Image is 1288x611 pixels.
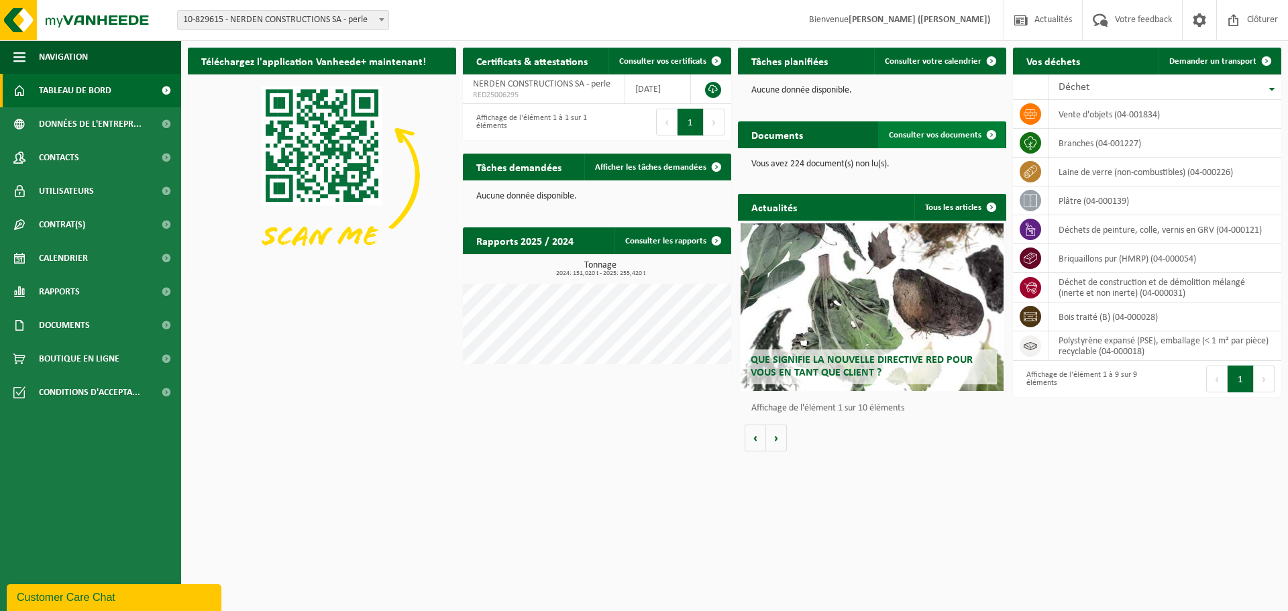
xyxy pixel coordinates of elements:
a: Consulter votre calendrier [874,48,1005,74]
button: Volgende [766,425,787,451]
span: Navigation [39,40,88,74]
td: briquaillons pur (HMRP) (04-000054) [1049,244,1281,273]
button: Previous [1206,366,1228,392]
div: Affichage de l'élément 1 à 9 sur 9 éléments [1020,364,1140,394]
a: Demander un transport [1159,48,1280,74]
span: 2024: 151,020 t - 2025: 255,420 t [470,270,731,277]
h2: Rapports 2025 / 2024 [463,227,587,254]
h2: Certificats & attestations [463,48,601,74]
span: 10-829615 - NERDEN CONSTRUCTIONS SA - perle [178,11,388,30]
iframe: chat widget [7,581,224,611]
h2: Tâches planifiées [738,48,841,74]
span: Documents [39,309,90,342]
span: Boutique en ligne [39,342,119,376]
td: [DATE] [625,74,691,104]
span: Afficher les tâches demandées [595,163,706,172]
img: Download de VHEPlus App [188,74,456,276]
button: Previous [656,109,678,135]
h2: Tâches demandées [463,154,575,180]
h2: Actualités [738,194,810,220]
span: Consulter votre calendrier [885,57,981,66]
td: laine de verre (non-combustibles) (04-000226) [1049,158,1281,186]
strong: [PERSON_NAME] ([PERSON_NAME]) [849,15,990,25]
td: branches (04-001227) [1049,129,1281,158]
h2: Téléchargez l'application Vanheede+ maintenant! [188,48,439,74]
span: Demander un transport [1169,57,1256,66]
span: Rapports [39,275,80,309]
a: Consulter vos documents [878,121,1005,148]
a: Afficher les tâches demandées [584,154,730,180]
td: déchets de peinture, colle, vernis en GRV (04-000121) [1049,215,1281,244]
span: Utilisateurs [39,174,94,208]
td: bois traité (B) (04-000028) [1049,302,1281,331]
h2: Documents [738,121,816,148]
td: vente d'objets (04-001834) [1049,100,1281,129]
span: Conditions d'accepta... [39,376,140,409]
span: Contacts [39,141,79,174]
button: Next [1254,366,1275,392]
a: Consulter les rapports [614,227,730,254]
span: 10-829615 - NERDEN CONSTRUCTIONS SA - perle [177,10,389,30]
button: 1 [678,109,704,135]
span: Données de l'entrepr... [39,107,142,141]
button: 1 [1228,366,1254,392]
a: Consulter vos certificats [608,48,730,74]
a: Que signifie la nouvelle directive RED pour vous en tant que client ? [741,223,1004,391]
span: RED25006295 [473,90,614,101]
h3: Tonnage [470,261,731,277]
span: Consulter vos documents [889,131,981,140]
td: polystyrène expansé (PSE), emballage (< 1 m² par pièce) recyclable (04-000018) [1049,331,1281,361]
span: Contrat(s) [39,208,85,241]
p: Affichage de l'élément 1 sur 10 éléments [751,404,1000,413]
button: Vorige [745,425,766,451]
h2: Vos déchets [1013,48,1093,74]
span: NERDEN CONSTRUCTIONS SA - perle [473,79,610,89]
td: plâtre (04-000139) [1049,186,1281,215]
button: Next [704,109,724,135]
span: Consulter vos certificats [619,57,706,66]
span: Que signifie la nouvelle directive RED pour vous en tant que client ? [751,355,973,378]
div: Affichage de l'élément 1 à 1 sur 1 éléments [470,107,590,137]
a: Tous les articles [914,194,1005,221]
span: Déchet [1059,82,1089,93]
p: Aucune donnée disponible. [476,192,718,201]
td: déchet de construction et de démolition mélangé (inerte et non inerte) (04-000031) [1049,273,1281,302]
p: Aucune donnée disponible. [751,86,993,95]
span: Calendrier [39,241,88,275]
p: Vous avez 224 document(s) non lu(s). [751,160,993,169]
span: Tableau de bord [39,74,111,107]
